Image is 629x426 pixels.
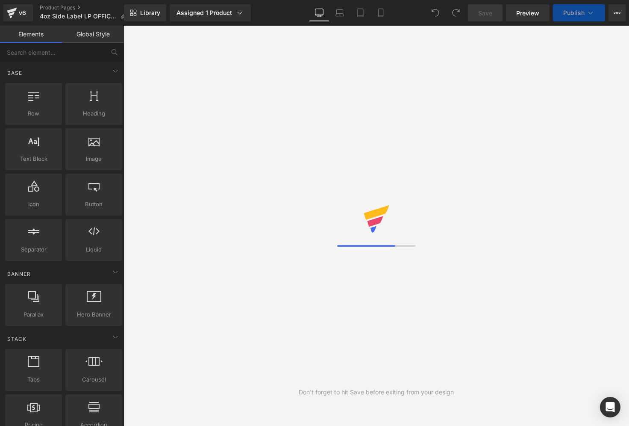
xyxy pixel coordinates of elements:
a: Laptop [329,4,350,21]
span: Stack [6,335,27,343]
span: Liquid [68,245,120,254]
a: v6 [3,4,33,21]
span: Publish [563,9,585,16]
span: Separator [8,245,59,254]
span: Row [8,109,59,118]
a: New Library [124,4,166,21]
span: Carousel [68,375,120,384]
button: More [608,4,626,21]
span: Tabs [8,375,59,384]
span: Library [140,9,160,17]
div: Assigned 1 Product [176,9,244,17]
span: Preview [516,9,539,18]
button: Undo [427,4,444,21]
span: Parallax [8,310,59,319]
a: Global Style [62,26,124,43]
span: Hero Banner [68,310,120,319]
a: Product Pages [40,4,133,11]
div: v6 [17,7,28,18]
span: Banner [6,270,32,278]
span: Icon [8,200,59,209]
span: Heading [68,109,120,118]
span: Button [68,200,120,209]
a: Desktop [309,4,329,21]
span: Text Block [8,154,59,163]
a: Tablet [350,4,370,21]
button: Publish [553,4,605,21]
div: Open Intercom Messenger [600,397,620,417]
a: Preview [506,4,550,21]
span: Image [68,154,120,163]
div: Don't forget to hit Save before exiting from your design [299,388,454,397]
span: Save [478,9,492,18]
span: 4oz Side Label LP OFFICIAL [40,13,117,20]
button: Redo [447,4,464,21]
span: Base [6,69,23,77]
a: Mobile [370,4,391,21]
